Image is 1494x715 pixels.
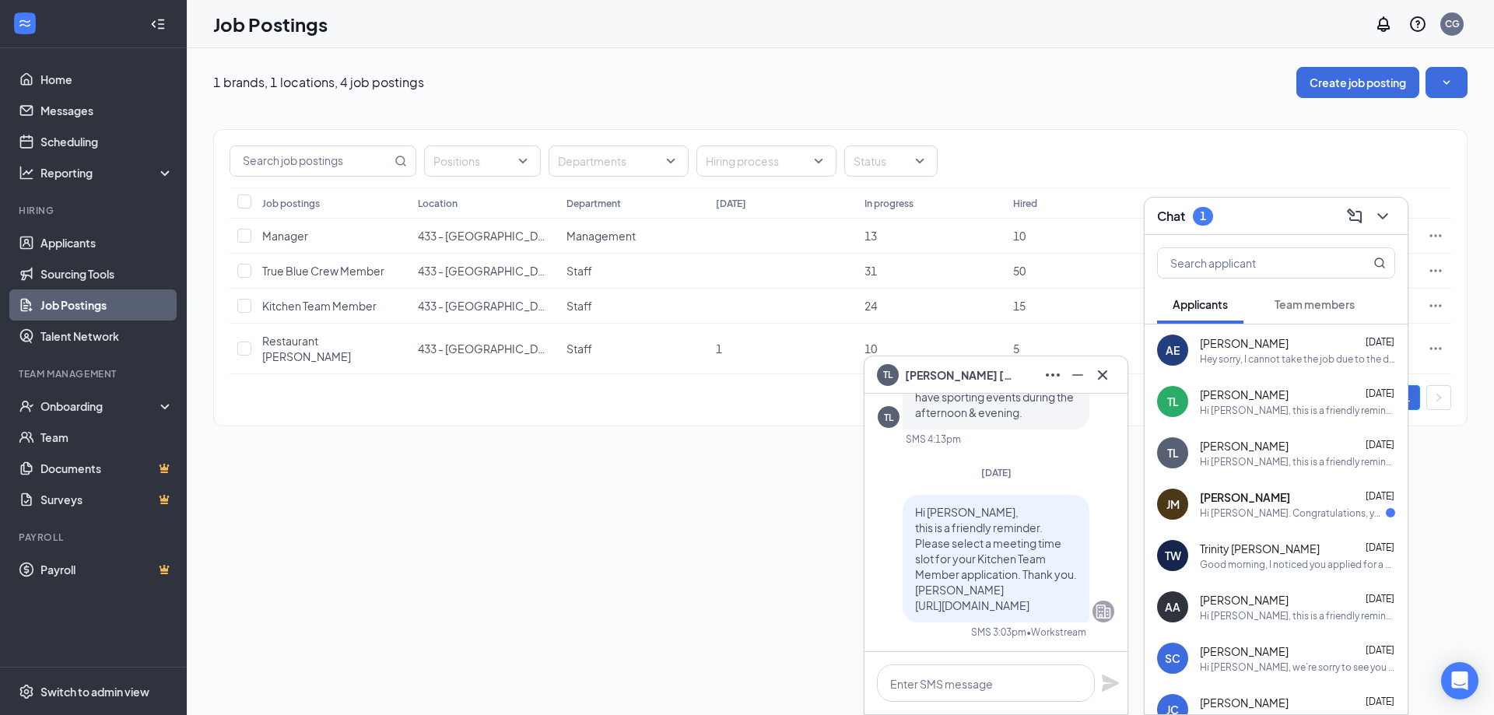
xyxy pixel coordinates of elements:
svg: Ellipses [1428,228,1443,244]
th: Status [1303,188,1420,219]
svg: Cross [1093,366,1112,384]
span: [PERSON_NAME] [1200,643,1289,659]
span: [PERSON_NAME] [1200,592,1289,608]
div: TL [1167,394,1179,409]
span: 1 [716,342,722,356]
div: CG [1445,17,1460,30]
span: [PERSON_NAME] [1200,335,1289,351]
div: Onboarding [40,398,160,414]
div: Open Intercom Messenger [1441,662,1478,699]
svg: QuestionInfo [1408,15,1427,33]
span: [DATE] [1366,336,1394,348]
span: [PERSON_NAME] [1200,489,1290,505]
div: Hey sorry, I cannot take the job due to the distance [1200,352,1395,366]
th: Total [1155,188,1303,219]
span: [DATE] [1366,542,1394,553]
div: Department [566,197,621,210]
td: Staff [559,289,707,324]
svg: Ellipses [1428,263,1443,279]
button: Create job posting [1296,67,1419,98]
div: Hi [PERSON_NAME], we’re sorry to see you go! Your meeting with [PERSON_NAME] for True Blue Crew M... [1200,661,1395,674]
h1: Job Postings [213,11,328,37]
a: SurveysCrown [40,484,174,515]
div: AE [1166,342,1180,358]
div: Job postings [262,197,320,210]
span: Staff [566,342,592,356]
td: 433 - Glenstone [410,324,559,374]
svg: MagnifyingGlass [1373,257,1386,269]
span: [DATE] [1366,593,1394,605]
p: 1 brands, 1 locations, 4 job postings [213,74,424,91]
div: Reporting [40,165,174,181]
input: Search applicant [1158,248,1342,278]
svg: Ellipses [1428,341,1443,356]
svg: Company [1094,602,1113,621]
div: SC [1165,650,1180,666]
svg: UserCheck [19,398,34,414]
div: Location [418,197,458,210]
span: 10 [1013,229,1026,243]
span: Kitchen Team Member [262,299,377,313]
span: 433 - [GEOGRAPHIC_DATA] [418,342,559,356]
span: 13 [864,229,877,243]
a: Job Postings [40,289,174,321]
span: 24 [864,299,877,313]
div: Hi [PERSON_NAME], this is a friendly reminder. Please select a meeting time slot for your Kitchen... [1200,455,1395,468]
td: Management [559,219,707,254]
div: JM [1166,496,1180,512]
span: Trinity [PERSON_NAME] [1200,541,1320,556]
svg: Notifications [1374,15,1393,33]
span: 10 [864,342,877,356]
svg: Analysis [19,165,34,181]
span: 5 [1013,342,1019,356]
a: Applicants [40,227,174,258]
span: Staff [566,264,592,278]
svg: Plane [1101,674,1120,692]
li: Next Page [1426,385,1451,410]
span: [DATE] [1366,490,1394,502]
span: [DATE] [1366,387,1394,399]
span: [PERSON_NAME] [PERSON_NAME] [905,366,1014,384]
a: DocumentsCrown [40,453,174,484]
td: Staff [559,254,707,289]
span: 433 - [GEOGRAPHIC_DATA] [418,299,559,313]
div: SMS 4:13pm [906,433,961,446]
a: Talent Network [40,321,174,352]
div: SMS 3:03pm [971,626,1026,639]
span: Restaurant [PERSON_NAME] [262,334,351,363]
th: Hired [1005,188,1154,219]
a: Messages [40,95,174,126]
div: Team Management [19,367,170,380]
div: TL [1167,445,1179,461]
button: ComposeMessage [1342,204,1367,229]
span: [PERSON_NAME] [1200,387,1289,402]
a: Home [40,64,174,95]
span: • Workstream [1026,626,1086,639]
span: Team members [1275,297,1355,311]
svg: Minimize [1068,366,1087,384]
input: Search job postings [230,146,391,176]
a: Sourcing Tools [40,258,174,289]
svg: WorkstreamLogo [17,16,33,31]
span: 31 [864,264,877,278]
span: [PERSON_NAME] [1200,695,1289,710]
span: [DATE] [1366,696,1394,707]
span: [PERSON_NAME] [1200,438,1289,454]
span: 433 - [GEOGRAPHIC_DATA] [418,229,559,243]
svg: MagnifyingGlass [395,155,407,167]
button: ChevronDown [1370,204,1395,229]
button: right [1426,385,1451,410]
span: [DATE] [1366,439,1394,450]
span: Staff [566,299,592,313]
td: 433 - Glenstone [410,289,559,324]
div: Switch to admin view [40,684,149,699]
div: Hiring [19,204,170,217]
span: [DATE] [1366,644,1394,656]
div: Hi [PERSON_NAME], this is a friendly reminder. Please select a meeting time slot for your True Bl... [1200,404,1395,417]
span: Management [566,229,636,243]
button: Minimize [1065,363,1090,387]
div: Good morning, I noticed you applied for a manager position. At this time, we don’t have any manag... [1200,558,1395,571]
svg: Collapse [150,16,166,32]
span: 50 [1013,264,1026,278]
